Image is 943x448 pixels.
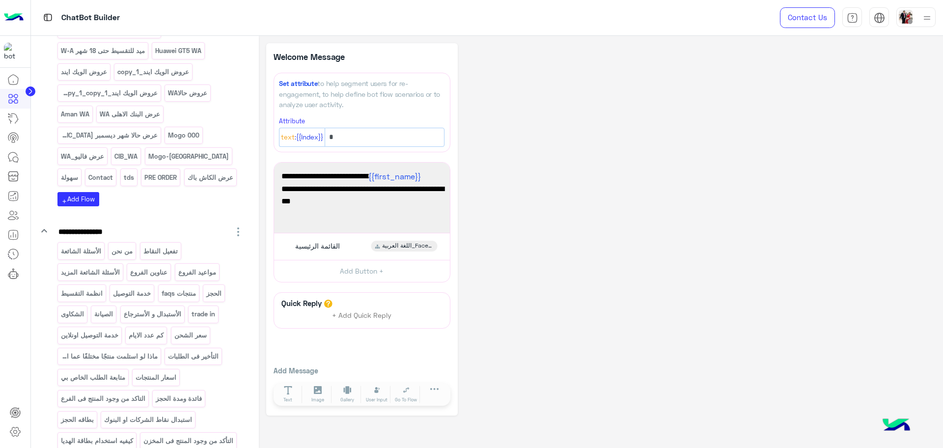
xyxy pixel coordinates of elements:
[88,172,114,183] p: Contact
[142,246,178,257] p: تفعيل النقاط
[392,386,420,403] button: Go To Flow
[279,299,324,308] h6: Quick Reply
[311,396,324,403] span: Image
[177,267,217,278] p: مواعيد الفروع
[60,246,102,257] p: الأسئلة الشائعة
[847,12,858,24] img: tab
[281,170,443,195] span: اهلا بك فى [GEOGRAPHIC_DATA] Phone 📱
[38,225,50,237] i: keyboard_arrow_down
[899,10,913,24] img: userImage
[283,396,292,403] span: Text
[780,7,835,28] a: Contact Us
[99,109,161,120] p: عرض البنك الاهلى WA
[123,172,135,183] p: tds
[114,151,139,162] p: CIB_WA
[921,12,933,24] img: profile
[123,308,182,320] p: الأستبدال و الأسترجاع
[60,130,158,141] p: عرض حالا شهر ديسمبر WA
[60,45,145,56] p: ميد للتقسيط حتى 18 شهر W-A
[60,87,158,99] p: عروض الويك ايند_copy_1_copy_1
[57,192,99,206] button: addAdd Flow
[143,435,234,447] p: التأكد من وجود المنتج فى المخزن
[363,386,390,403] button: User Input
[167,87,208,99] p: عروض حالاWA
[60,267,120,278] p: الأسئلة الشائعة المزيد
[60,435,134,447] p: كيفيه استخدام بطاقة الهديا
[281,195,443,220] span: لتصفح الخدمات والمنتجات برجاء الضغط على القائمة التالية.
[42,11,54,24] img: tab
[4,43,22,60] img: 1403182699927242
[274,51,362,63] p: Welcome Message
[279,80,317,87] span: Set attribute
[161,288,196,299] p: منتجات faqs
[60,393,146,404] p: التاكد من وجود المنتج فى الفرع
[274,260,450,282] button: Add Button +
[60,414,94,425] p: بطاقه الحجز
[366,396,388,403] span: User Input
[60,151,105,162] p: عرض فاليو_WA
[60,330,119,341] p: خدمة التوصيل اونلاين
[325,308,399,323] button: + Add Quick Reply
[879,409,914,443] img: hulul-logo.png
[61,11,120,25] p: ChatBot Builder
[395,396,417,403] span: Go To Flow
[155,45,202,56] p: Huawei GT5 WA
[371,241,437,252] div: اللغة العربية_Facebook&Insta_copy_1
[112,288,152,299] p: خدمة التوصيل
[295,132,323,143] span: :{{Index}}
[61,198,67,204] i: add
[144,172,178,183] p: PRE ORDER
[111,246,134,257] p: من نحن
[842,7,862,28] a: tab
[279,117,305,125] small: Attribute
[295,242,340,251] span: القائمة الرئيسية
[304,386,332,403] button: Image
[275,386,302,403] button: Text
[60,351,158,362] p: ماذا لو استلمت منتجًا مختلفًا عما اشتريت؟
[874,12,885,24] img: tab
[94,308,114,320] p: الصيانة
[191,308,216,320] p: trade in
[4,7,24,28] img: Logo
[340,396,354,403] span: Gallery
[117,66,190,78] p: عروض الويك ايند_copy_1
[60,308,84,320] p: الشكاوى
[382,242,433,251] span: اللغة العربية_Facebook&Insta_copy_1
[368,171,421,181] span: {{first_name}}
[60,109,90,120] p: Aman WA
[104,414,193,425] p: استبدال نقاط الشركات او البنوك
[60,66,108,78] p: عروض الويك ايند
[60,372,126,383] p: متابعة الطلب الخاص بي
[128,330,165,341] p: كم عدد الايام
[187,172,234,183] p: عرض الكاش باك
[60,288,103,299] p: انظمة التقسيط
[206,288,222,299] p: الحجز
[274,365,450,376] p: Add Message
[130,267,168,278] p: عناوين الفروع
[147,151,229,162] p: Mogo-WA
[173,330,207,341] p: سعر الشحن
[155,393,203,404] p: فائدة ومدة الحجز
[135,372,177,383] p: اسعار المنتجات
[279,78,444,109] div: to help segment users for re-engagement, to help define bot flow scenarios or to analyze user act...
[60,172,79,183] p: سهولة
[333,386,361,403] button: Gallery
[167,130,200,141] p: Mogo 000
[332,311,391,319] span: + Add Quick Reply
[281,132,295,143] span: Text
[167,351,220,362] p: التأخير فى الطلبات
